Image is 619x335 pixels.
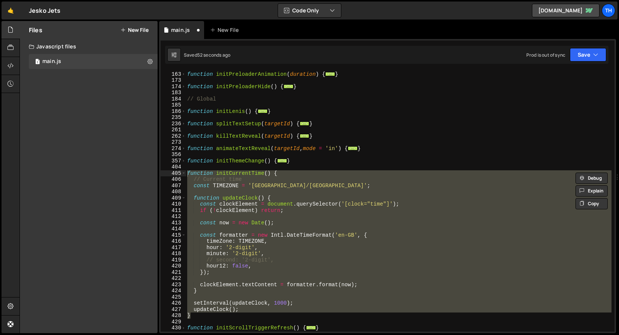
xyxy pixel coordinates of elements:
[35,59,40,65] span: 1
[161,71,186,78] div: 163
[161,213,186,220] div: 412
[161,96,186,102] div: 184
[161,195,186,201] div: 409
[161,108,186,115] div: 186
[161,189,186,195] div: 408
[326,72,335,76] span: ...
[161,127,186,133] div: 261
[197,52,230,58] div: 52 seconds ago
[161,238,186,245] div: 416
[161,232,186,239] div: 415
[161,121,186,127] div: 236
[20,39,158,54] div: Javascript files
[161,220,186,226] div: 413
[278,4,341,17] button: Code Only
[161,282,186,288] div: 423
[526,52,565,58] div: Prod is out of sync
[29,6,61,15] div: Jesko Jets
[575,173,608,184] button: Debug
[161,306,186,313] div: 427
[161,170,186,177] div: 405
[161,158,186,164] div: 357
[161,263,186,269] div: 420
[161,226,186,232] div: 414
[29,54,158,69] div: 16759/45776.js
[348,146,358,150] span: ...
[575,198,608,209] button: Copy
[161,152,186,158] div: 356
[2,2,20,20] a: 🤙
[570,48,606,62] button: Save
[258,109,268,113] span: ...
[161,245,186,251] div: 417
[161,77,186,84] div: 173
[161,325,186,331] div: 430
[161,275,186,282] div: 422
[306,326,316,330] span: ...
[602,4,615,17] a: Th
[161,319,186,325] div: 429
[161,102,186,108] div: 185
[161,294,186,300] div: 425
[161,183,186,189] div: 407
[284,84,293,88] span: ...
[161,133,186,140] div: 262
[161,84,186,90] div: 174
[29,26,42,34] h2: Files
[171,26,190,34] div: main.js
[300,134,309,138] span: ...
[120,27,149,33] button: New File
[300,121,309,125] span: ...
[161,312,186,319] div: 428
[161,146,186,152] div: 274
[161,90,186,96] div: 183
[161,251,186,257] div: 418
[161,201,186,207] div: 410
[161,269,186,276] div: 421
[161,257,186,263] div: 419
[161,139,186,146] div: 273
[277,158,287,162] span: ...
[161,114,186,121] div: 235
[161,300,186,306] div: 426
[184,52,230,58] div: Saved
[161,164,186,170] div: 404
[532,4,599,17] a: [DOMAIN_NAME]
[210,26,242,34] div: New File
[161,176,186,183] div: 406
[575,185,608,197] button: Explain
[161,207,186,214] div: 411
[161,288,186,294] div: 424
[42,58,61,65] div: main.js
